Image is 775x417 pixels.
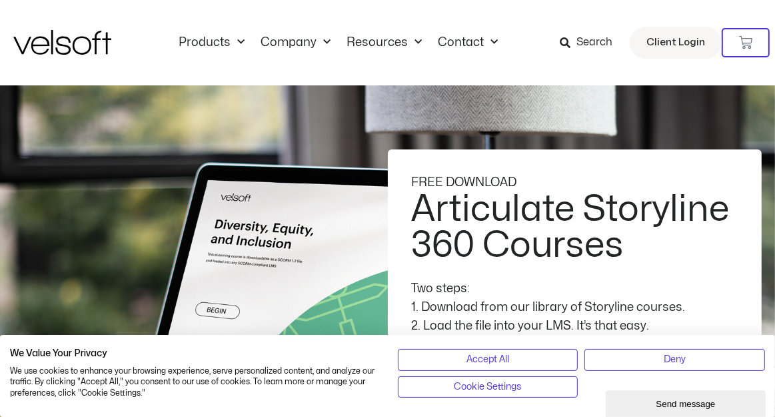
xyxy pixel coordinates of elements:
[253,35,339,50] a: CompanyMenu Toggle
[576,34,612,51] span: Search
[454,380,521,394] span: Cookie Settings
[664,352,686,367] span: Deny
[10,366,378,399] p: We use cookies to enhance your browsing experience, serve personalized content, and analyze our t...
[646,34,705,51] span: Client Login
[412,280,738,298] div: Two steps:
[398,349,578,370] button: Accept all cookies
[430,35,506,50] a: ContactMenu Toggle
[606,388,768,417] iframe: chat widget
[412,298,738,317] div: 1. Download from our library of Storyline courses.
[466,352,509,367] span: Accept All
[339,35,430,50] a: ResourcesMenu Toggle
[171,35,506,50] nav: Menu
[13,30,111,55] img: Velsoft Training Materials
[560,31,622,54] a: Search
[412,173,738,192] div: FREE DOWNLOAD
[412,191,738,264] h2: Articulate Storyline 360 Courses
[171,35,253,50] a: ProductsMenu Toggle
[630,27,722,59] a: Client Login
[584,349,765,370] button: Deny all cookies
[10,348,378,360] h2: We Value Your Privacy
[398,376,578,398] button: Adjust cookie preferences
[412,317,738,336] div: 2. Load the file into your LMS. It’s that easy.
